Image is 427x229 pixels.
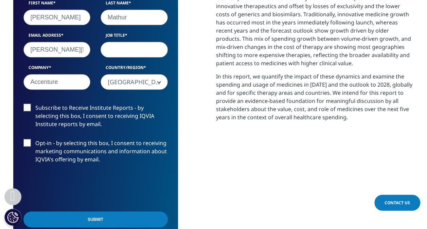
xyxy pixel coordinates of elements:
[101,65,168,74] label: Country/Region
[4,209,21,226] button: Cookies Settings
[216,72,414,126] p: In this report, we quantify the impact of these dynamics and examine the spending and usage of me...
[374,195,420,211] a: Contact Us
[385,200,410,206] span: Contact Us
[23,104,168,132] label: Subscribe to Receive Institute Reports - by selecting this box, I consent to receiving IQVIA Inst...
[101,32,168,42] label: Job Title
[23,174,127,201] iframe: reCAPTCHA
[101,74,167,90] span: United States
[23,32,91,42] label: Email Address
[23,65,91,74] label: Company
[23,211,168,227] input: Submit
[23,139,168,167] label: Opt-in - by selecting this box, I consent to receiving marketing communications and information a...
